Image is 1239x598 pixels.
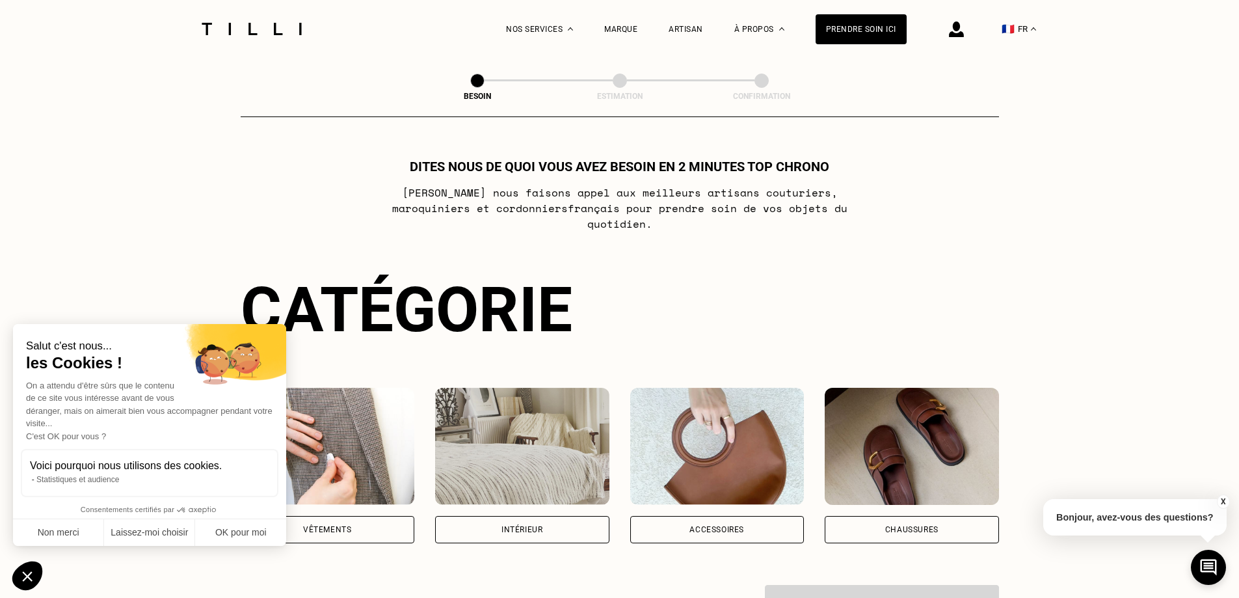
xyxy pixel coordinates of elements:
img: Intérieur [435,388,609,505]
img: menu déroulant [1031,27,1036,31]
a: Prendre soin ici [816,14,907,44]
img: Menu déroulant à propos [779,27,784,31]
button: X [1216,495,1229,509]
img: icône connexion [949,21,964,37]
div: Intérieur [501,526,542,534]
p: Bonjour, avez-vous des questions? [1043,499,1227,536]
img: Vêtements [241,388,415,505]
div: Accessoires [689,526,744,534]
img: Logo du service de couturière Tilli [197,23,306,35]
h1: Dites nous de quoi vous avez besoin en 2 minutes top chrono [410,159,829,174]
img: Accessoires [630,388,805,505]
a: Marque [604,25,637,34]
a: Artisan [669,25,703,34]
img: Chaussures [825,388,999,505]
span: 🇫🇷 [1002,23,1015,35]
div: Besoin [412,92,542,101]
div: Confirmation [697,92,827,101]
div: Estimation [555,92,685,101]
p: [PERSON_NAME] nous faisons appel aux meilleurs artisans couturiers , maroquiniers et cordonniers ... [362,185,877,232]
div: Catégorie [241,273,999,346]
img: Menu déroulant [568,27,573,31]
div: Chaussures [885,526,939,534]
div: Vêtements [303,526,351,534]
